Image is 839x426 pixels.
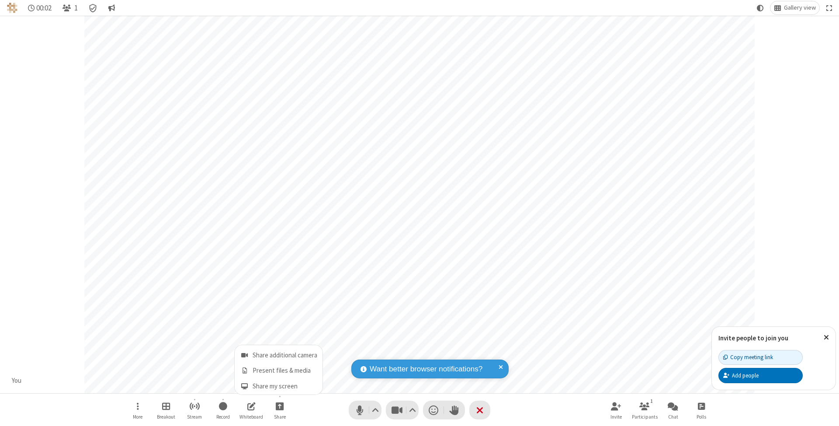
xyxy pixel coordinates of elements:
button: Open menu [125,398,151,423]
span: Want better browser notifications? [370,364,482,375]
button: Raise hand [444,401,465,419]
button: Open shared whiteboard [238,398,264,423]
button: Open chat [660,398,686,423]
button: Change layout [770,1,819,14]
button: Conversation [104,1,118,14]
span: Present files & media [253,367,317,374]
button: Open participant list [631,398,658,423]
button: Start streaming [181,398,208,423]
span: Invite [610,414,622,419]
span: 00:02 [36,4,52,12]
button: Audio settings [370,401,381,419]
div: Meeting details Encryption enabled [85,1,101,14]
span: Share [274,414,286,419]
button: Share my screen [235,378,322,395]
button: Stop video (⌘+Shift+V) [386,401,419,419]
span: Chat [668,414,678,419]
span: Breakout [157,414,175,419]
div: Timer [24,1,55,14]
button: Open poll [688,398,714,423]
span: Share additional camera [253,352,317,359]
button: Open participant list [59,1,81,14]
img: QA Selenium DO NOT DELETE OR CHANGE [7,3,17,13]
button: Copy meeting link [718,350,803,365]
button: Mute (⌘+Shift+A) [349,401,381,419]
button: Using system theme [753,1,767,14]
button: Manage Breakout Rooms [153,398,179,423]
span: Share my screen [253,383,317,390]
span: More [133,414,142,419]
button: End or leave meeting [469,401,490,419]
span: 1 [74,4,78,12]
span: Stream [187,414,202,419]
button: Share additional camera [235,345,322,362]
button: Start recording [210,398,236,423]
div: Copy meeting link [723,353,773,361]
span: Polls [697,414,706,419]
button: Video setting [407,401,419,419]
span: Gallery view [784,4,816,11]
button: Invite participants (⌘+Shift+I) [603,398,629,423]
button: Present files & media [235,362,322,378]
button: Fullscreen [823,1,836,14]
button: Send a reaction [423,401,444,419]
span: Whiteboard [239,414,263,419]
div: You [9,376,25,386]
button: Add people [718,368,803,383]
label: Invite people to join you [718,334,788,342]
button: Close popover [817,327,836,348]
span: Participants [632,414,658,419]
span: Record [216,414,230,419]
div: 1 [648,397,655,405]
button: Open menu [267,398,293,423]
